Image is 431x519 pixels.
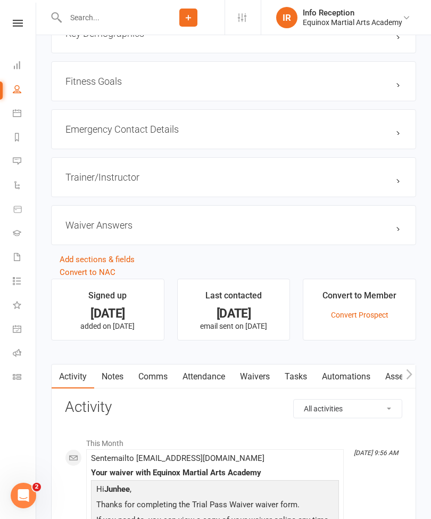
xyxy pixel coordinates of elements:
a: Calendar [13,102,37,126]
a: Automations [314,364,378,389]
div: Convert to Member [322,289,396,308]
h3: Waiver Answers [65,220,402,231]
h3: Emergency Contact Details [65,124,402,135]
span: Sent email to [EMAIL_ADDRESS][DOMAIN_NAME] [91,453,264,463]
a: Dashboard [13,54,37,78]
a: Add sections & fields [60,255,135,264]
div: IR [276,7,297,28]
input: Search... [62,10,152,25]
a: Comms [131,364,175,389]
a: Class kiosk mode [13,366,37,390]
p: added on [DATE] [61,322,154,330]
a: Attendance [175,364,233,389]
p: email sent on [DATE] [187,322,280,330]
a: Convert Prospect [331,311,388,319]
span: 2 [32,483,41,491]
a: Activity [52,364,94,389]
h3: Activity [65,399,402,416]
div: Info Reception [303,8,402,18]
h3: Fitness Goals [65,76,402,87]
p: Hi , [94,483,336,498]
h3: Trainer/Instructor [65,172,402,183]
a: General attendance kiosk mode [13,318,37,342]
a: Product Sales [13,198,37,222]
a: Tasks [277,364,314,389]
a: Reports [13,126,37,150]
a: Roll call kiosk mode [13,342,37,366]
a: What's New [13,294,37,318]
a: People [13,78,37,102]
div: [DATE] [61,308,154,319]
li: This Month [65,432,402,449]
div: Last contacted [205,289,262,308]
div: [DATE] [187,308,280,319]
div: Equinox Martial Arts Academy [303,18,402,27]
p: Thanks for completing the Trial Pass Waiver waiver form. [94,498,336,514]
a: Waivers [233,364,277,389]
a: Notes [94,364,131,389]
strong: Junhee [104,484,130,494]
i: [DATE] 9:56 AM [354,449,398,457]
iframe: Intercom live chat [11,483,36,508]
a: Convert to NAC [60,267,115,277]
div: Signed up [88,289,127,308]
div: Your waiver with Equinox Martial Arts Academy [91,468,339,477]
